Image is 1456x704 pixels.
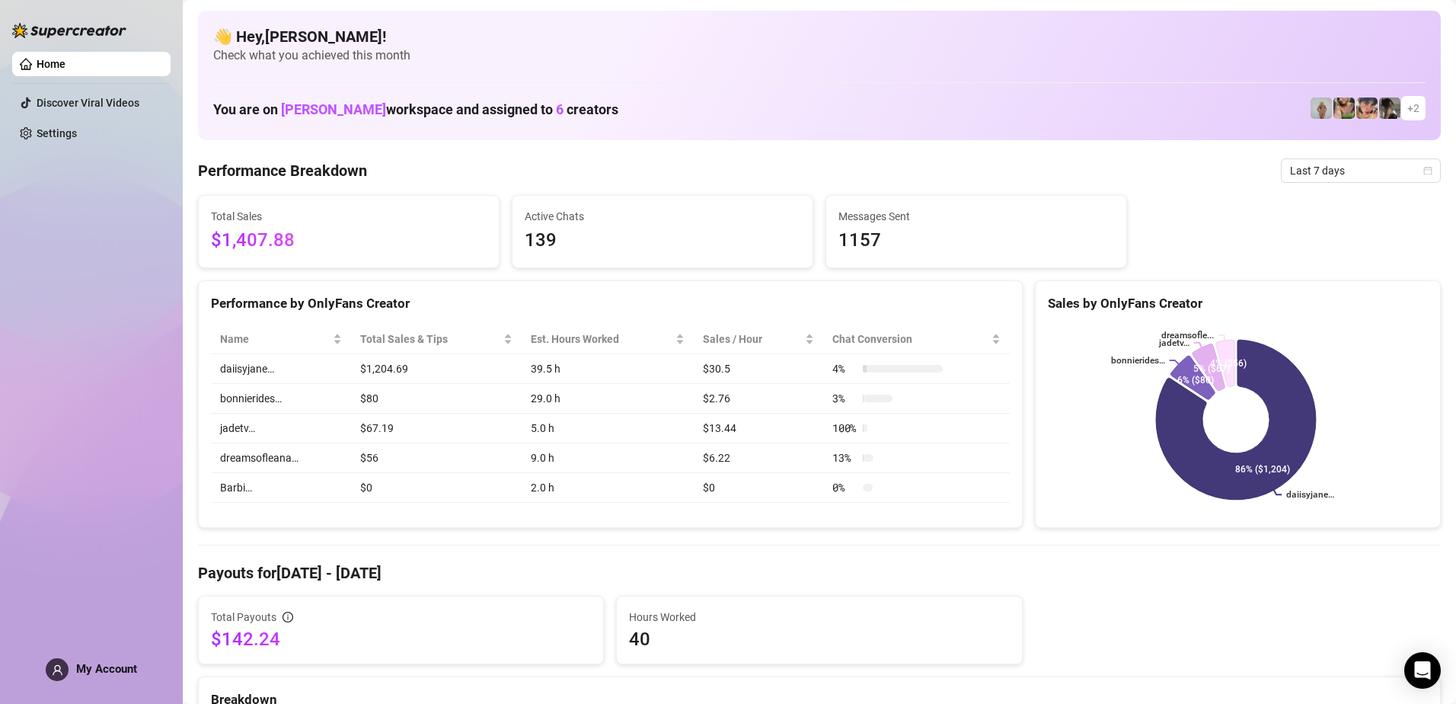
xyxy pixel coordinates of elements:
a: Settings [37,127,77,139]
text: daiisyjane… [1286,490,1334,501]
span: 4 % [832,360,857,377]
span: $142.24 [211,627,591,651]
span: 3 % [832,390,857,407]
h4: Performance Breakdown [198,160,367,181]
h1: You are on workspace and assigned to creators [213,101,618,118]
span: 139 [525,226,800,255]
td: $30.5 [694,354,824,384]
th: Name [211,325,351,354]
span: Last 7 days [1290,159,1432,182]
td: 5.0 h [522,414,694,443]
text: bonnierides… [1111,355,1165,366]
span: Total Sales & Tips [360,331,500,347]
th: Chat Conversion [823,325,1009,354]
span: 0 % [832,479,857,496]
td: $80 [351,384,522,414]
span: Check what you achieved this month [213,47,1426,64]
span: 100 % [832,420,857,437]
span: Sales / Hour [703,331,803,347]
span: $1,407.88 [211,226,487,255]
td: jadetv… [211,414,351,443]
div: Est. Hours Worked [531,331,672,347]
td: $2.76 [694,384,824,414]
td: $0 [351,473,522,503]
a: Home [37,58,65,70]
img: dreamsofleana [1333,98,1355,119]
text: dreamsofle... [1161,330,1214,341]
span: calendar [1423,166,1432,175]
span: 40 [629,627,1009,651]
span: user [52,664,63,676]
td: 39.5 h [522,354,694,384]
td: Barbi… [211,473,351,503]
td: daiisyjane… [211,354,351,384]
span: My Account [76,662,137,676]
span: Messages Sent [838,208,1114,225]
td: $0 [694,473,824,503]
td: $13.44 [694,414,824,443]
h4: 👋 Hey, [PERSON_NAME] ! [213,26,1426,47]
span: Name [220,331,330,347]
span: Total Sales [211,208,487,225]
div: Open Intercom Messenger [1404,652,1441,689]
div: Performance by OnlyFans Creator [211,293,1010,314]
text: jadetv… [1158,338,1189,348]
span: info-circle [283,612,293,622]
td: bonnierides… [211,384,351,414]
img: logo-BBDzfeDw.svg [12,23,126,38]
span: Hours Worked [629,609,1009,626]
td: 9.0 h [522,443,694,473]
th: Sales / Hour [694,325,824,354]
div: Sales by OnlyFans Creator [1048,293,1428,314]
td: $1,204.69 [351,354,522,384]
td: 29.0 h [522,384,694,414]
td: dreamsofleana… [211,443,351,473]
h4: Payouts for [DATE] - [DATE] [198,562,1441,584]
img: daiisyjane [1379,98,1400,119]
td: $6.22 [694,443,824,473]
td: 2.0 h [522,473,694,503]
img: bonnierides [1356,98,1378,119]
td: $56 [351,443,522,473]
th: Total Sales & Tips [351,325,522,354]
span: 1157 [838,226,1114,255]
a: Discover Viral Videos [37,97,139,109]
img: Barbi [1311,98,1332,119]
span: Active Chats [525,208,800,225]
span: + 2 [1407,100,1419,117]
span: [PERSON_NAME] [281,101,386,117]
span: Chat Conversion [832,331,988,347]
span: 6 [556,101,564,117]
td: $67.19 [351,414,522,443]
span: 13 % [832,450,857,466]
span: Total Payouts [211,609,276,626]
